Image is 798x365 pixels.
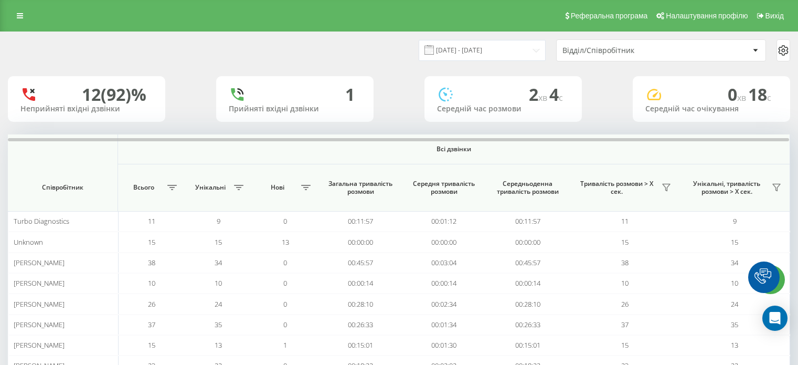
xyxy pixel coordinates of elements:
span: 4 [549,83,563,106]
span: c [767,92,771,103]
span: 35 [731,320,738,329]
span: 35 [215,320,222,329]
td: 00:03:04 [402,253,486,273]
span: 38 [621,258,629,267]
span: 2 [529,83,549,106]
span: [PERSON_NAME] [14,258,65,267]
span: 15 [621,237,629,247]
span: хв [538,92,549,103]
span: Тривалість розмови > Х сек. [574,180,658,196]
span: 0 [283,258,287,267]
span: Середньоденна тривалість розмови [495,180,560,196]
td: 00:00:14 [486,273,569,294]
td: 00:11:57 [319,211,402,232]
span: 15 [148,237,155,247]
td: 00:28:10 [486,294,569,314]
span: 1 [283,340,287,350]
span: 15 [215,237,222,247]
td: 00:26:33 [486,315,569,335]
span: Налаштування профілю [666,12,748,20]
span: 13 [215,340,222,350]
span: Унікальні, тривалість розмови > Х сек. [685,180,769,196]
span: 37 [148,320,155,329]
span: 9 [733,216,737,226]
span: 18 [748,83,771,106]
span: [PERSON_NAME] [14,340,65,350]
span: 38 [148,258,155,267]
td: 00:28:10 [319,294,402,314]
span: Всі дзвінки [156,145,751,153]
td: 00:01:34 [402,315,486,335]
td: 00:00:14 [319,273,402,294]
span: 10 [621,278,629,288]
div: Прийняті вхідні дзвінки [229,105,361,113]
span: 0 [283,278,287,288]
span: Реферальна програма [571,12,648,20]
span: 10 [148,278,155,288]
span: [PERSON_NAME] [14,320,65,329]
span: 34 [215,258,222,267]
span: 26 [621,299,629,309]
td: 00:02:34 [402,294,486,314]
span: 15 [621,340,629,350]
span: 13 [282,237,289,247]
span: 11 [148,216,155,226]
div: Відділ/Співробітник [562,46,688,55]
span: 24 [731,299,738,309]
td: 00:01:12 [402,211,486,232]
span: 10 [731,278,738,288]
td: 00:00:00 [486,232,569,252]
span: Всього [123,183,164,192]
span: 13 [731,340,738,350]
span: c [559,92,563,103]
span: 26 [148,299,155,309]
td: 00:45:57 [319,253,402,273]
span: хв [737,92,748,103]
td: 00:26:33 [319,315,402,335]
td: 00:45:57 [486,253,569,273]
span: 15 [148,340,155,350]
span: Unknown [14,237,43,247]
span: Середня тривалість розмови [411,180,477,196]
span: Нові [257,183,297,192]
td: 00:00:00 [319,232,402,252]
div: Неприйняті вхідні дзвінки [20,105,153,113]
span: 9 [217,216,220,226]
div: 1 [345,85,355,105]
span: 15 [731,237,738,247]
div: Open Intercom Messenger [762,306,788,331]
td: 00:00:00 [402,232,486,252]
td: 00:15:01 [486,335,569,356]
span: [PERSON_NAME] [14,299,65,309]
span: 0 [283,216,287,226]
span: Унікальні [190,183,231,192]
span: 11 [621,216,629,226]
span: 37 [621,320,629,329]
span: 0 [728,83,748,106]
span: Turbo Diagnostics [14,216,69,226]
span: 34 [731,258,738,267]
td: 00:01:30 [402,335,486,356]
span: Загальна тривалість розмови [328,180,393,196]
td: 00:00:14 [402,273,486,294]
span: 10 [215,278,222,288]
td: 00:15:01 [319,335,402,356]
span: Співробітник [18,183,107,192]
td: 00:11:57 [486,211,569,232]
div: Середній час очікування [645,105,778,113]
span: 0 [283,320,287,329]
div: 12 (92)% [82,85,146,105]
span: 0 [283,299,287,309]
span: Вихід [765,12,784,20]
span: [PERSON_NAME] [14,278,65,288]
div: Середній час розмови [437,105,569,113]
span: 24 [215,299,222,309]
